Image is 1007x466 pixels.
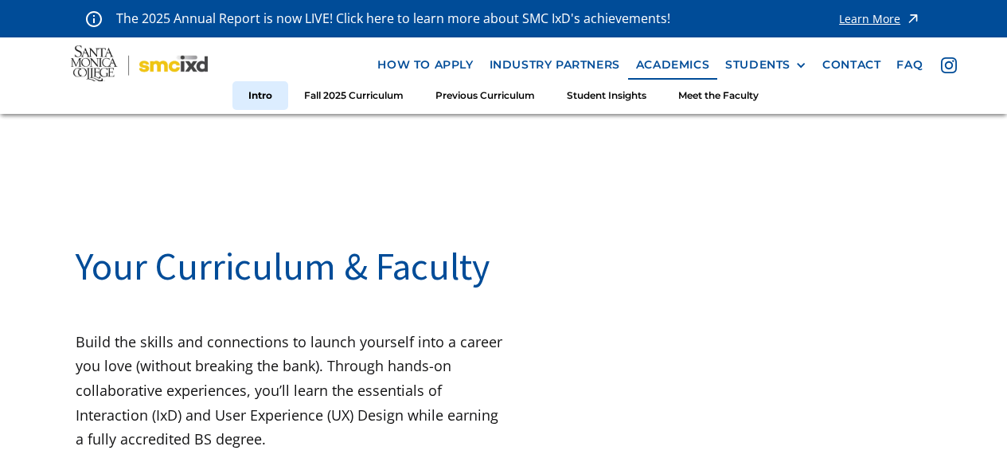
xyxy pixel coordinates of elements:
a: Meet the Faculty [662,81,775,111]
div: STUDENTS [725,58,806,72]
a: Academics [628,50,717,80]
div: Learn More [839,14,900,25]
a: Intro [232,81,288,111]
a: Student Insights [551,81,662,111]
div: STUDENTS [725,58,790,72]
span: Your Curriculum & Faculty [76,242,490,290]
img: icon - information - alert [86,10,102,27]
a: how to apply [369,50,481,80]
a: Learn More [839,8,921,29]
a: Previous Curriculum [420,81,551,111]
a: contact [814,50,888,80]
img: Santa Monica College - SMC IxD logo [71,45,209,86]
a: industry partners [482,50,628,80]
p: Build the skills and connections to launch yourself into a career you love (without breaking the ... [76,330,504,452]
a: faq [888,50,931,80]
img: icon - instagram [941,57,957,73]
p: The 2025 Annual Report is now LIVE! Click here to learn more about SMC IxD's achievements! [116,8,672,29]
a: Fall 2025 Curriculum [288,81,420,111]
img: icon - arrow - alert [905,8,921,29]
